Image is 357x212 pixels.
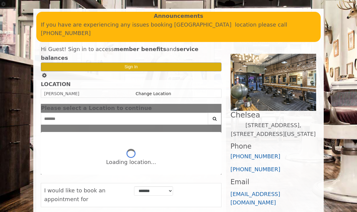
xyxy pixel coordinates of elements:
span: [PERSON_NAME] [44,91,79,96]
input: Search Center [41,113,208,125]
a: [PHONE_NUMBER] [231,166,280,172]
p: If you have are experiencing any issues booking [GEOGRAPHIC_DATA] location please call [PHONE_NUM... [41,21,316,38]
b: service balances [41,46,198,61]
a: [EMAIL_ADDRESS][DOMAIN_NAME] [231,191,280,206]
a: Change Location [136,91,171,96]
b: LOCATION [41,81,70,87]
h3: Phone [231,143,316,150]
span: Please select a Location to continue [41,105,152,111]
h3: Email [231,178,316,186]
div: Loading location... [106,158,156,167]
div: Hi Guest! Sign in to access and [41,45,221,63]
span: I would like to book an appointment for [44,187,106,202]
a: [PHONE_NUMBER] [231,153,280,159]
div: Center Select [41,113,221,128]
button: close dialog [212,106,221,110]
button: Sign In [41,63,221,71]
b: Announcements [154,12,203,21]
i: Search button [211,117,218,121]
h2: Chelsea [231,111,316,119]
b: member benefits [114,46,166,52]
p: [STREET_ADDRESS],[STREET_ADDRESS][US_STATE] [231,121,316,139]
